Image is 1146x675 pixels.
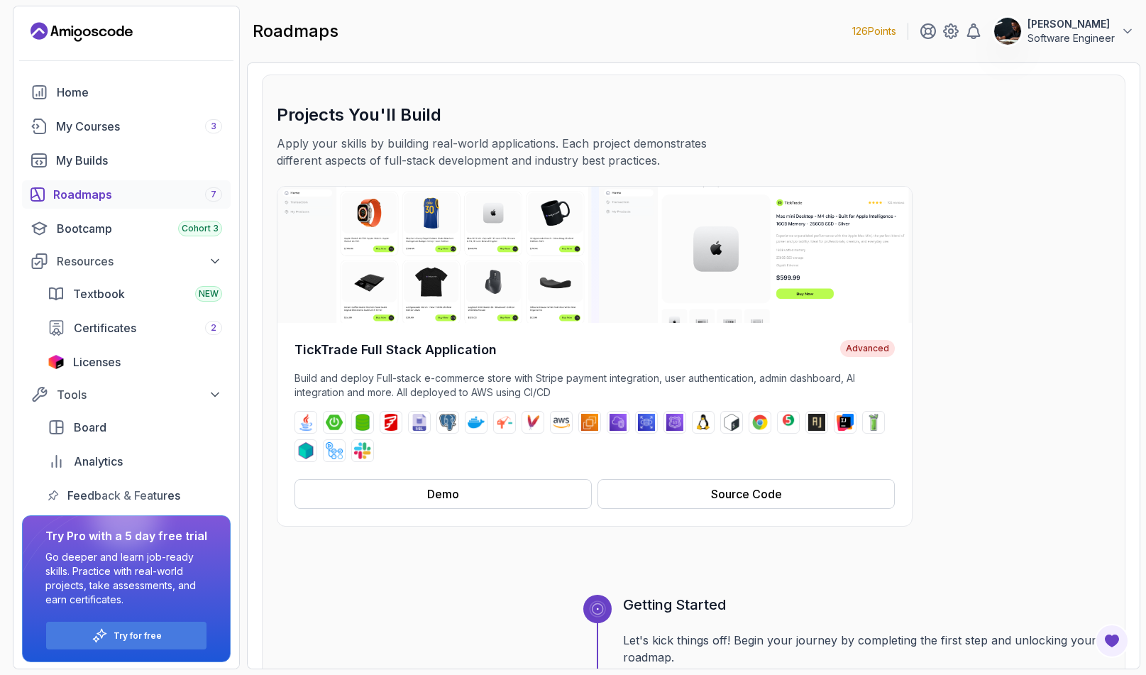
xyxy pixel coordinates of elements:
[994,18,1021,45] img: user profile image
[73,353,121,371] span: Licenses
[326,442,343,459] img: github-actions logo
[53,186,222,203] div: Roadmaps
[22,214,231,243] a: bootcamp
[1027,17,1115,31] p: [PERSON_NAME]
[211,322,216,334] span: 2
[67,487,180,504] span: Feedback & Features
[354,414,371,431] img: spring-data-jpa logo
[382,414,400,431] img: flyway logo
[496,414,513,431] img: jib logo
[74,453,123,470] span: Analytics
[623,632,1111,666] p: Let's kick things off! Begin your journey by completing the first step and unlocking your roadmap.
[840,340,895,357] span: Advanced
[199,288,219,300] span: NEW
[31,21,133,43] a: Landing page
[808,414,825,431] img: assertj logo
[22,146,231,175] a: builds
[39,447,231,476] a: analytics
[22,382,231,407] button: Tools
[597,479,895,509] button: Source Code
[253,20,338,43] h2: roadmaps
[57,253,222,270] div: Resources
[56,118,222,135] div: My Courses
[45,621,207,650] button: Try for free
[1027,31,1115,45] p: Software Engineer
[411,414,428,431] img: sql logo
[22,248,231,274] button: Resources
[74,319,136,336] span: Certificates
[723,414,740,431] img: bash logo
[638,414,655,431] img: rds logo
[297,442,314,459] img: testcontainers logo
[277,104,1111,126] h3: Projects You'll Build
[211,121,216,132] span: 3
[45,550,207,607] p: Go deeper and learn job-ready skills. Practice with real-world projects, take assessments, and ea...
[39,314,231,342] a: certificates
[427,485,459,503] div: Demo
[837,414,854,431] img: intellij logo
[852,24,896,38] p: 126 Points
[294,371,895,400] p: Build and deploy Full-stack e-commerce store with Stripe payment integration, user authentication...
[48,355,65,369] img: jetbrains icon
[695,414,712,431] img: linux logo
[354,442,371,459] img: slack logo
[57,386,222,403] div: Tools
[751,414,768,431] img: chrome logo
[294,340,497,360] h4: TickTrade Full Stack Application
[57,220,222,237] div: Bootcamp
[1095,624,1129,658] button: Open Feedback Button
[277,187,912,323] img: TickTrade Full Stack Application
[39,348,231,376] a: licenses
[74,419,106,436] span: Board
[114,630,162,642] a: Try for free
[57,84,222,101] div: Home
[553,414,570,431] img: aws logo
[439,414,456,431] img: postgres logo
[22,112,231,141] a: courses
[326,414,343,431] img: spring-boot logo
[780,414,797,431] img: junit logo
[22,78,231,106] a: home
[297,414,314,431] img: java logo
[22,180,231,209] a: roadmaps
[524,414,541,431] img: maven logo
[865,414,882,431] img: mockito logo
[277,135,754,169] p: Apply your skills by building real-world applications. Each project demonstrates different aspect...
[993,17,1135,45] button: user profile image[PERSON_NAME]Software Engineer
[610,414,627,431] img: vpc logo
[211,189,216,200] span: 7
[666,414,683,431] img: route53 logo
[182,223,219,234] span: Cohort 3
[581,414,598,431] img: ec2 logo
[39,413,231,441] a: board
[711,485,782,503] div: Source Code
[468,414,485,431] img: docker logo
[73,285,125,302] span: Textbook
[623,595,1111,615] h3: Getting Started
[56,152,222,169] div: My Builds
[294,479,592,509] button: Demo
[39,280,231,308] a: textbook
[39,481,231,510] a: feedback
